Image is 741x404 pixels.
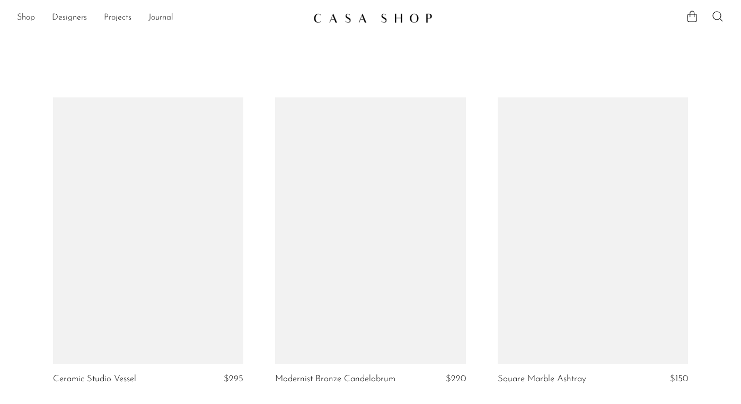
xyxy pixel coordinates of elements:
[104,11,131,25] a: Projects
[224,374,243,383] span: $295
[275,374,395,384] a: Modernist Bronze Candelabrum
[53,374,136,384] a: Ceramic Studio Vessel
[498,374,586,384] a: Square Marble Ashtray
[52,11,87,25] a: Designers
[17,9,305,27] nav: Desktop navigation
[17,11,35,25] a: Shop
[446,374,466,383] span: $220
[17,9,305,27] ul: NEW HEADER MENU
[148,11,173,25] a: Journal
[670,374,688,383] span: $150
